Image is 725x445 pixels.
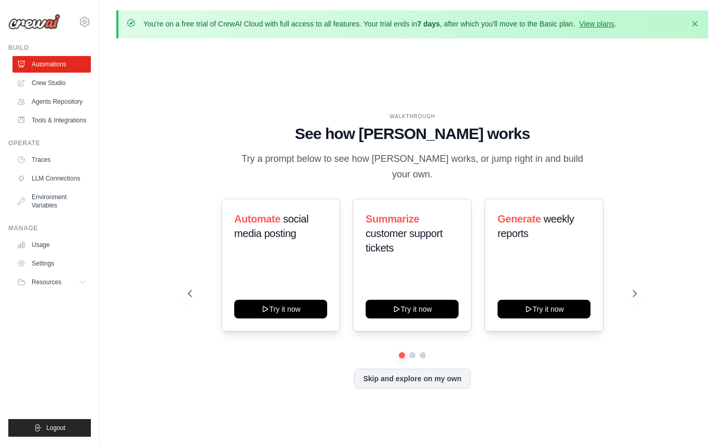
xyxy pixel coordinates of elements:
[579,20,614,28] a: View plans
[12,255,91,272] a: Settings
[366,300,459,318] button: Try it now
[12,112,91,129] a: Tools & Integrations
[234,213,308,239] span: social media posting
[32,278,61,286] span: Resources
[12,56,91,73] a: Automations
[417,20,440,28] strong: 7 days
[238,151,587,182] p: Try a prompt below to see how [PERSON_NAME] works, or jump right in and build your own.
[8,419,91,437] button: Logout
[46,424,65,432] span: Logout
[354,369,470,388] button: Skip and explore on my own
[143,19,616,29] p: You're on a free trial of CrewAI Cloud with full access to all features. Your trial ends in , aft...
[498,300,590,318] button: Try it now
[8,224,91,232] div: Manage
[234,300,327,318] button: Try it now
[12,151,91,168] a: Traces
[366,213,419,225] span: Summarize
[12,274,91,290] button: Resources
[12,237,91,253] a: Usage
[8,44,91,52] div: Build
[12,170,91,187] a: LLM Connections
[188,113,637,120] div: WALKTHROUGH
[366,228,442,254] span: customer support tickets
[498,213,541,225] span: Generate
[498,213,574,239] span: weekly reports
[8,14,60,30] img: Logo
[12,93,91,110] a: Agents Repository
[12,189,91,214] a: Environment Variables
[188,124,637,143] h1: See how [PERSON_NAME] works
[8,139,91,147] div: Operate
[234,213,280,225] span: Automate
[12,75,91,91] a: Crew Studio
